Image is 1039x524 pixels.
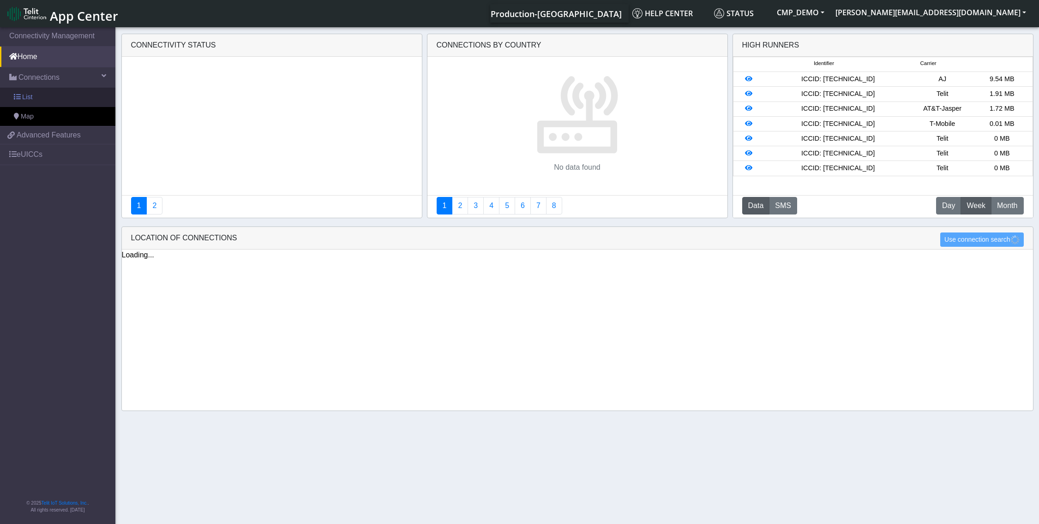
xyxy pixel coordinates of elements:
div: 1.72 MB [972,104,1032,114]
span: Carrier [920,60,936,67]
span: Day [942,200,955,211]
a: Usage per Country [468,197,484,214]
span: Connections [18,72,60,83]
p: No data found [554,162,601,173]
span: Map [21,112,34,122]
a: Usage by Carrier [499,197,515,214]
div: High Runners [742,40,799,51]
a: Your current platform instance [490,4,621,23]
div: ICCID: [TECHNICAL_ID] [763,119,913,129]
a: Zero Session [530,197,547,214]
span: Week [967,200,985,211]
div: ICCID: [TECHNICAL_ID] [763,89,913,99]
div: Telit [913,134,972,144]
div: 0 MB [972,134,1032,144]
a: Carrier [452,197,468,214]
img: loading [1010,235,1020,244]
a: Deployment status [146,197,162,214]
div: ICCID: [TECHNICAL_ID] [763,149,913,159]
button: Data [742,197,770,214]
span: Month [997,200,1017,211]
a: Not Connected for 30 days [546,197,562,214]
img: devices.svg [536,71,619,154]
span: Help center [632,8,693,18]
div: AT&T-Jasper [913,104,972,114]
div: ICCID: [TECHNICAL_ID] [763,74,913,84]
span: Status [714,8,754,18]
a: Help center [629,4,710,23]
button: [PERSON_NAME][EMAIL_ADDRESS][DOMAIN_NAME] [830,4,1032,21]
a: Connectivity status [131,197,147,214]
span: App Center [50,7,118,24]
button: CMP_DEMO [771,4,830,21]
span: List [22,92,32,102]
div: 0.01 MB [972,119,1032,129]
div: Telit [913,163,972,173]
div: LOCATION OF CONNECTIONS [122,227,1033,250]
div: Loading... [122,250,1033,261]
button: Use connection search [940,232,1023,247]
div: 0 MB [972,163,1032,173]
a: Status [710,4,771,23]
a: App Center [7,4,117,24]
nav: Summary paging [437,197,718,214]
div: Telit [913,149,972,159]
div: ICCID: [TECHNICAL_ID] [763,104,913,114]
span: Identifier [814,60,834,67]
div: Connections By Country [427,34,727,57]
div: Connectivity status [122,34,422,57]
div: 9.54 MB [972,74,1032,84]
div: Telit [913,89,972,99]
span: Production-[GEOGRAPHIC_DATA] [491,8,622,19]
button: SMS [769,197,797,214]
a: Connections By Carrier [483,197,499,214]
div: 0 MB [972,149,1032,159]
a: Connections By Country [437,197,453,214]
a: Telit IoT Solutions, Inc. [42,500,88,506]
span: Advanced Features [17,130,81,141]
button: Week [961,197,991,214]
img: logo-telit-cinterion-gw-new.png [7,6,46,21]
div: ICCID: [TECHNICAL_ID] [763,134,913,144]
div: 1.91 MB [972,89,1032,99]
div: AJ [913,74,972,84]
a: 14 Days Trend [515,197,531,214]
div: T-Mobile [913,119,972,129]
button: Month [991,197,1023,214]
div: ICCID: [TECHNICAL_ID] [763,163,913,173]
button: Day [936,197,961,214]
img: status.svg [714,8,724,18]
img: knowledge.svg [632,8,643,18]
nav: Summary paging [131,197,413,214]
